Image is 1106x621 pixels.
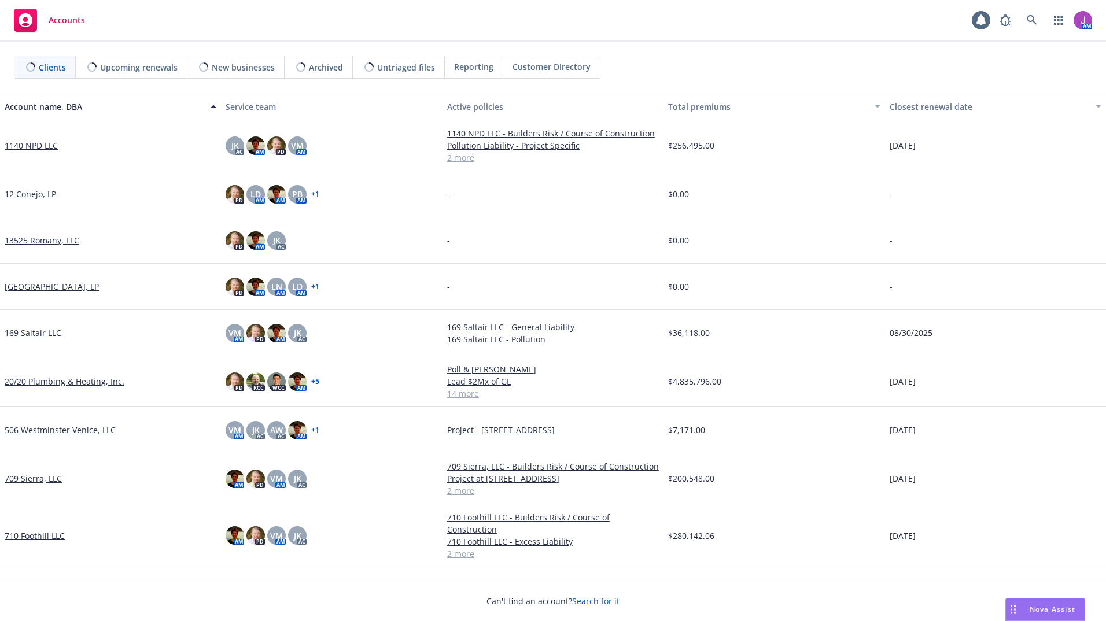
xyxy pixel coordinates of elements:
span: [DATE] [890,472,916,485]
a: 710 Foothill LLC - Excess Liability [447,535,659,548]
a: 20/20 Plumbing & Heating, Inc. [5,375,124,387]
span: [DATE] [890,424,916,436]
span: $0.00 [668,234,689,246]
span: Accounts [49,16,85,25]
a: [GEOGRAPHIC_DATA], LP [5,280,99,293]
img: photo [246,470,265,488]
a: + 1 [311,191,319,198]
span: [DATE] [890,530,916,542]
div: Drag to move [1006,598,1020,620]
img: photo [267,324,286,342]
a: 14 more [447,387,659,400]
img: photo [246,136,265,155]
a: Pollution Liability - Project Specific [447,139,659,151]
img: photo [226,185,244,204]
span: $256,495.00 [668,139,714,151]
a: 169 Saltair LLC - General Liability [447,321,659,333]
img: photo [246,324,265,342]
span: VM [270,472,283,485]
span: Nova Assist [1030,604,1075,614]
span: - [890,234,893,246]
span: New businesses [212,61,275,73]
span: JK [231,139,239,151]
span: - [890,188,893,200]
button: Closest renewal date [885,93,1106,120]
img: photo [226,372,244,391]
span: VM [228,424,241,436]
a: 13525 Romany, LLC [5,234,79,246]
span: Can't find an account? [486,595,620,607]
a: + 5 [311,378,319,385]
a: 709 Sierra, LLC - Builders Risk / Course of Construction [447,460,659,472]
div: Total premiums [668,101,867,113]
a: + 1 [311,283,319,290]
span: JK [273,234,281,246]
img: photo [288,421,307,439]
span: $0.00 [668,188,689,200]
div: Service team [226,101,437,113]
a: Lead $2Mx of GL [447,375,659,387]
span: $200,548.00 [668,472,714,485]
a: Search for it [572,596,620,607]
span: JK [294,327,301,339]
span: $4,835,796.00 [668,375,721,387]
a: 169 Saltair LLC [5,327,61,339]
span: $0.00 [668,280,689,293]
img: photo [246,278,265,296]
img: photo [226,526,244,545]
button: Active policies [443,93,663,120]
img: photo [246,231,265,250]
span: VM [270,530,283,542]
span: $36,118.00 [668,327,710,339]
a: Accounts [9,4,90,36]
div: Account name, DBA [5,101,204,113]
span: - [447,234,450,246]
img: photo [226,470,244,488]
span: LD [292,280,303,293]
a: Search [1020,9,1044,32]
img: photo [246,372,265,391]
button: Service team [221,93,442,120]
span: VM [228,327,241,339]
a: 1140 NPD LLC - Builders Risk / Course of Construction [447,127,659,139]
img: photo [226,231,244,250]
span: [DATE] [890,375,916,387]
a: Project - [STREET_ADDRESS] [447,424,659,436]
a: 710 Foothill LLC - Builders Risk / Course of Construction [447,511,659,535]
span: [DATE] [890,139,916,151]
span: JK [294,530,301,542]
span: Upcoming renewals [100,61,178,73]
span: PB [292,188,303,200]
button: Nova Assist [1005,598,1085,621]
span: 08/30/2025 [890,327,932,339]
img: photo [288,372,307,391]
span: Archived [309,61,343,73]
button: Total premiums [663,93,884,120]
a: Switch app [1047,9,1070,32]
img: photo [226,278,244,296]
span: JK [252,424,260,436]
span: AW [270,424,283,436]
a: 12 Conejo, LP [5,188,56,200]
span: JK [294,472,301,485]
a: 506 Westminster Venice, LLC [5,424,116,436]
div: Closest renewal date [890,101,1089,113]
img: photo [1074,11,1092,29]
a: 169 Saltair LLC - Pollution [447,333,659,345]
img: photo [267,136,286,155]
span: - [447,188,450,200]
a: 1140 NPD LLC [5,139,58,151]
span: Clients [39,61,66,73]
a: Poll & [PERSON_NAME] [447,363,659,375]
a: Report a Bug [994,9,1017,32]
span: LD [250,188,261,200]
a: Project at [STREET_ADDRESS] [447,472,659,485]
span: VM [291,139,304,151]
span: Reporting [454,61,493,73]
